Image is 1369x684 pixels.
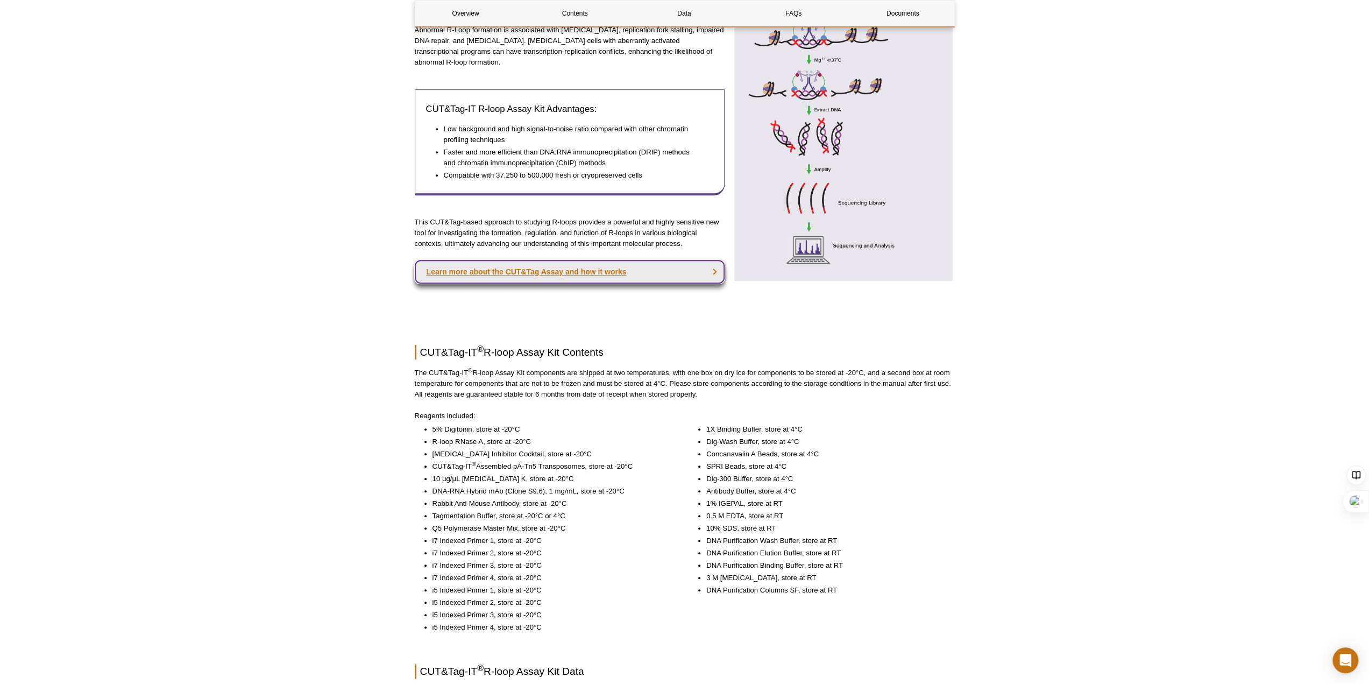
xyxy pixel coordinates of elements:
li: DNA-RNA Hybrid mAb (Clone S9.6), 1 mg/mL, store at -20°C [432,486,670,497]
li: DNA Purification Binding Buffer, store at RT [706,560,944,571]
a: Learn more about the CUT&Tag Assay and how it works [415,260,725,284]
li: i5 Indexed Primer 3, store at -20°C [432,610,670,620]
li: i5 Indexed Primer 2, store at -20°C [432,597,670,608]
a: Contents [524,1,626,26]
li: Faster and more efficient than DNA:RNA immunoprecipitation (DRIP) methods and chromatin immunopre... [444,147,703,168]
sup: ® [472,460,476,467]
li: 10 µg/µL [MEDICAL_DATA] K, store at -20°C [432,474,670,484]
li: SPRI Beads, store at 4°C [706,461,944,472]
h2: CUT&Tag-IT R-loop Assay Kit Data [415,664,955,679]
li: Low background and high signal-to-noise ratio compared with other chromatin profiling techniques [444,124,703,145]
li: Dig-300 Buffer, store at 4°C [706,474,944,484]
li: R-loop RNase A, store at -20°C [432,436,670,447]
div: Open Intercom Messenger [1332,647,1358,673]
a: FAQs [743,1,844,26]
a: Documents [852,1,953,26]
a: Overview [415,1,516,26]
li: 3 M [MEDICAL_DATA], store at RT [706,573,944,583]
sup: ® [477,344,484,353]
sup: ® [468,366,472,373]
li: CUT&Tag-IT Assembled pA-Tn5 Transposomes, store at -20°C [432,461,670,472]
li: 10% SDS, store at RT [706,523,944,534]
li: Dig-Wash Buffer, store at 4°C [706,436,944,447]
h2: CUT&Tag-IT R-loop Assay Kit Contents [415,345,955,359]
li: Rabbit Anti-Mouse Antibody, store at -20°C [432,498,670,509]
li: [MEDICAL_DATA] Inhibitor Cocktail, store at -20°C [432,449,670,460]
li: i7 Indexed Primer 4, store at -20°C [432,573,670,583]
li: DNA Purification Elution Buffer, store at RT [706,548,944,559]
sup: ® [477,663,484,672]
li: Q5 Polymerase Master Mix, store at -20°C [432,523,670,534]
li: 1X Binding Buffer, store at 4°C [706,424,944,435]
li: 5% Digitonin, store at -20°C [432,424,670,435]
li: i7 Indexed Primer 3, store at -20°C [432,560,670,571]
h3: CUT&Tag-IT R-loop Assay Kit Advantages: [426,103,714,116]
li: DNA Purification Columns SF, store at RT [706,585,944,596]
li: i7 Indexed Primer 2, store at -20°C [432,548,670,559]
li: DNA Purification Wash Buffer, store at RT [706,535,944,546]
li: Antibody Buffer, store at 4°C [706,486,944,497]
li: Concanavalin A Beads, store at 4°C [706,449,944,460]
li: 1% IGEPAL, store at RT [706,498,944,509]
li: i7 Indexed Primer 1, store at -20°C [432,535,670,546]
p: This CUT&Tag-based approach to studying R-loops provides a powerful and highly sensitive new tool... [415,217,725,249]
li: i5 Indexed Primer 1, store at -20°C [432,585,670,596]
a: Data [634,1,735,26]
li: 0.5 M EDTA, store at RT [706,511,944,521]
li: Tagmentation Buffer, store at -20°C or 4°C [432,511,670,521]
li: i5 Indexed Primer 4, store at -20°C [432,622,670,633]
li: Compatible with 37,250 to 500,000 fresh or cryopreserved cells [444,170,703,181]
p: The CUT&Tag-IT R-loop Assay Kit components are shipped at two temperatures, with one box on dry i... [415,368,955,400]
p: Reagents included: [415,411,955,421]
